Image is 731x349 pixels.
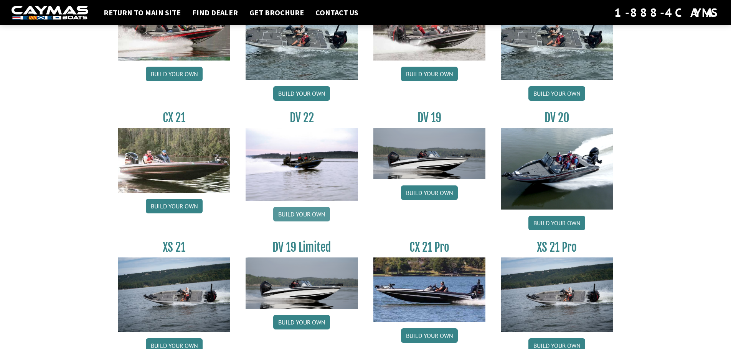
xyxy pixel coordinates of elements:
img: DV22_original_motor_cropped_for_caymas_connect.jpg [246,128,358,201]
img: XS_21_thumbnail.jpg [501,257,613,332]
h3: DV 22 [246,111,358,125]
a: Build your own [146,199,203,213]
h3: DV 20 [501,111,613,125]
a: Find Dealer [188,8,242,18]
img: CX-21Pro_thumbnail.jpg [373,257,486,322]
a: Build your own [528,86,585,101]
img: dv-19-ban_from_website_for_caymas_connect.png [246,257,358,309]
a: Build your own [401,328,458,343]
a: Build your own [401,67,458,81]
a: Build your own [401,185,458,200]
h3: XS 21 Pro [501,240,613,254]
a: Get Brochure [246,8,308,18]
a: Build your own [528,216,585,230]
a: Contact Us [312,8,362,18]
h3: CX 21 [118,111,231,125]
img: DV_20_from_website_for_caymas_connect.png [501,128,613,210]
img: dv-19-ban_from_website_for_caymas_connect.png [373,128,486,179]
h3: CX 21 Pro [373,240,486,254]
a: Build your own [146,67,203,81]
img: XS_21_thumbnail.jpg [118,257,231,332]
a: Return to main site [100,8,185,18]
img: white-logo-c9c8dbefe5ff5ceceb0f0178aa75bf4bb51f6bca0971e226c86eb53dfe498488.png [12,6,88,20]
h3: XS 21 [118,240,231,254]
img: CX21_thumb.jpg [118,128,231,192]
a: Build your own [273,315,330,329]
h3: DV 19 [373,111,486,125]
a: Build your own [273,207,330,221]
h3: DV 19 Limited [246,240,358,254]
a: Build your own [273,86,330,101]
div: 1-888-4CAYMAS [614,4,719,21]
